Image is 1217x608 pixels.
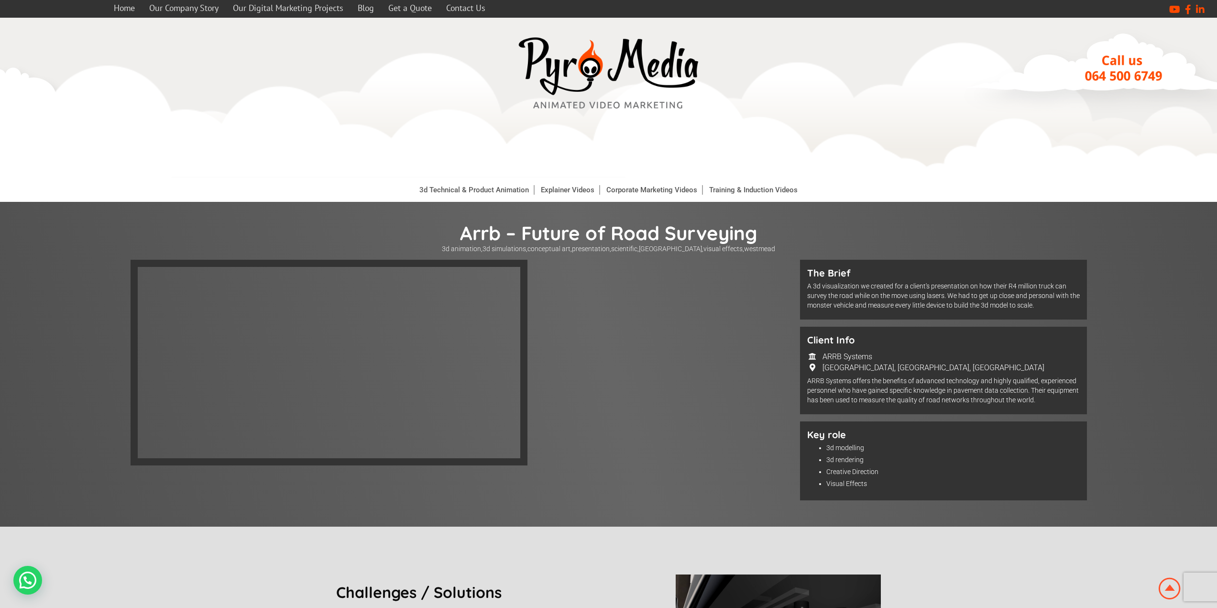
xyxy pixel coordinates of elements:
[807,281,1080,310] p: A 3d visualization we created for a client's presentation on how their R4 million truck can surve...
[807,376,1080,405] p: ARRB Systems offers the benefits of advanced technology and highly qualified, experienced personn...
[703,245,743,253] a: visual effects
[744,245,775,253] a: westmead
[482,245,526,253] a: 3d simulations
[826,467,1080,476] li: Creative Direction
[826,443,1080,453] li: 3d modelling
[611,245,637,253] a: scientific
[513,32,704,117] a: video marketing media company westville durban logo
[822,363,1045,373] td: [GEOGRAPHIC_DATA], [GEOGRAPHIC_DATA], [GEOGRAPHIC_DATA]
[131,221,1087,245] h1: Arrb – Future of Road Surveying
[536,185,600,195] a: Explainer Videos
[826,455,1080,464] li: 3d rendering
[442,245,481,253] a: 3d animation
[602,185,702,195] a: Corporate Marketing Videos
[131,245,1087,253] p: , , , , , , ,
[527,245,570,253] a: conceptual art
[826,479,1080,488] li: Visual Effects
[704,185,802,195] a: Training & Induction Videos
[639,245,702,253] a: [GEOGRAPHIC_DATA]
[807,267,1080,279] h5: The Brief
[1157,576,1183,601] img: Animation Studio South Africa
[513,32,704,115] img: video marketing media company westville durban logo
[807,429,1080,441] h5: Key role
[807,334,1080,346] h5: Client Info
[572,245,610,253] a: presentation
[336,585,642,600] h6: Challenges / Solutions
[822,352,1045,362] td: ARRB Systems
[415,185,534,195] a: 3d Technical & Product Animation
